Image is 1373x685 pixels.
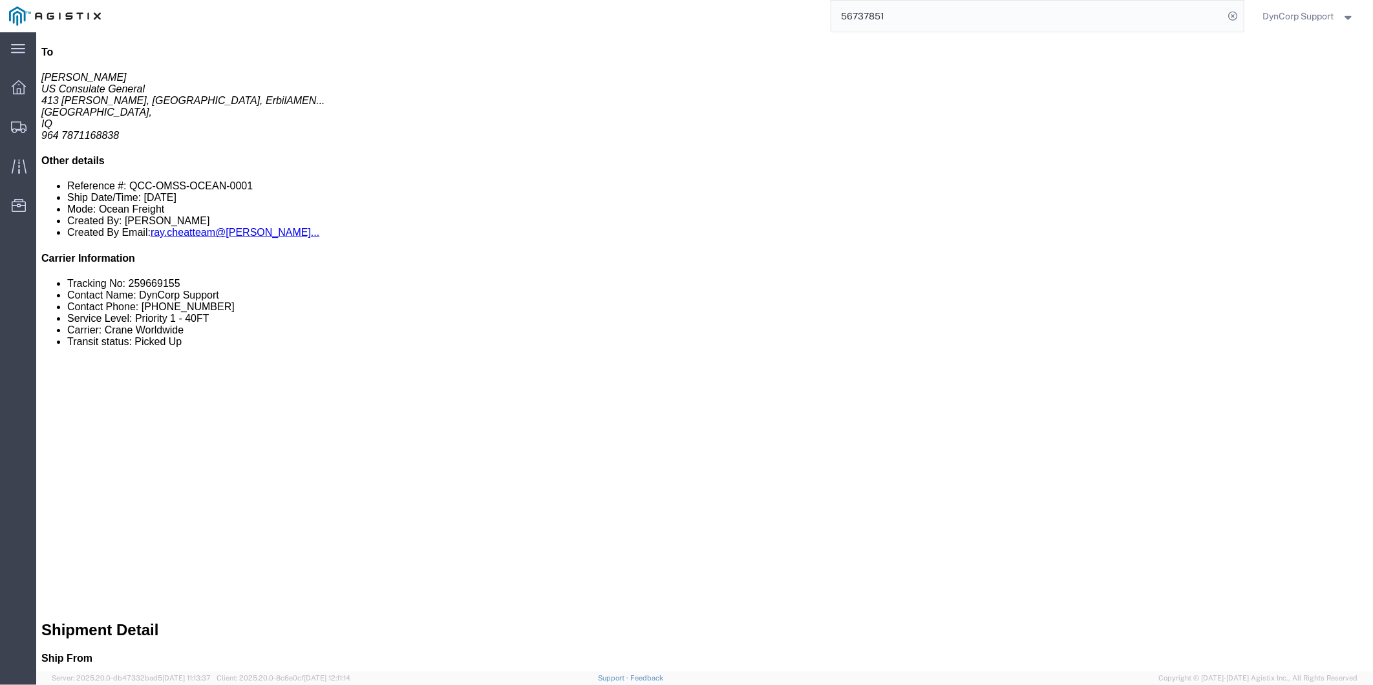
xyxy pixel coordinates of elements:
span: Client: 2025.20.0-8c6e0cf [217,674,350,682]
a: Feedback [630,674,663,682]
iframe: FS Legacy Container [36,32,1373,671]
span: [DATE] 11:13:37 [162,674,211,682]
span: [DATE] 12:11:14 [304,674,350,682]
span: Copyright © [DATE]-[DATE] Agistix Inc., All Rights Reserved [1158,673,1357,684]
img: logo [9,6,101,26]
a: Support [598,674,630,682]
span: Server: 2025.20.0-db47332bad5 [52,674,211,682]
span: DynCorp Support [1263,9,1334,23]
button: DynCorp Support [1262,8,1356,24]
input: Search for shipment number, reference number [831,1,1224,32]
